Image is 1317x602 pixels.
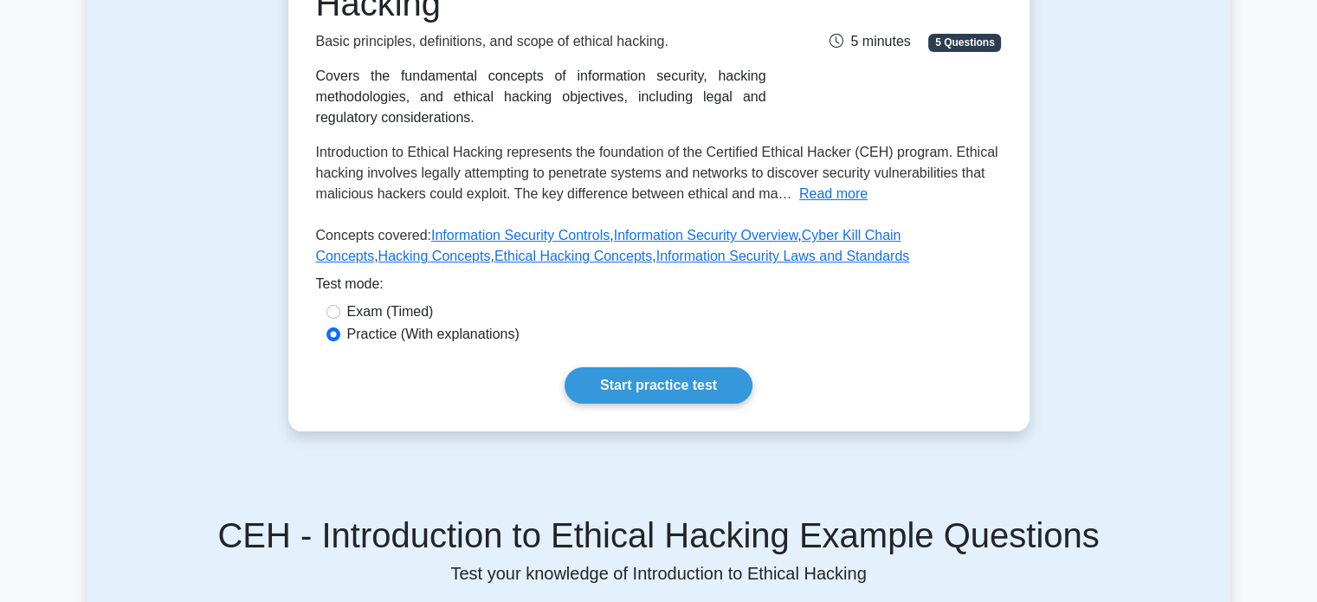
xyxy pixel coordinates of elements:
label: Practice (With explanations) [347,324,520,345]
a: Information Security Overview [614,228,798,243]
p: Basic principles, definitions, and scope of ethical hacking. [316,31,766,52]
div: Test mode: [316,274,1002,301]
a: Start practice test [565,367,752,404]
a: Information Security Controls [431,228,610,243]
button: Read more [799,184,868,204]
label: Exam (Timed) [347,301,434,322]
span: 5 Questions [928,34,1001,51]
p: Concepts covered: , , , , , [316,225,1002,274]
a: Ethical Hacking Concepts [494,249,652,263]
span: Introduction to Ethical Hacking represents the foundation of the Certified Ethical Hacker (CEH) p... [316,145,998,201]
div: Covers the fundamental concepts of information security, hacking methodologies, and ethical hacki... [316,66,766,128]
h5: CEH - Introduction to Ethical Hacking Example Questions [108,515,1210,556]
a: Information Security Laws and Standards [656,249,910,263]
a: Hacking Concepts [378,249,491,263]
span: 5 minutes [830,34,910,49]
p: Test your knowledge of Introduction to Ethical Hacking [108,563,1210,584]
